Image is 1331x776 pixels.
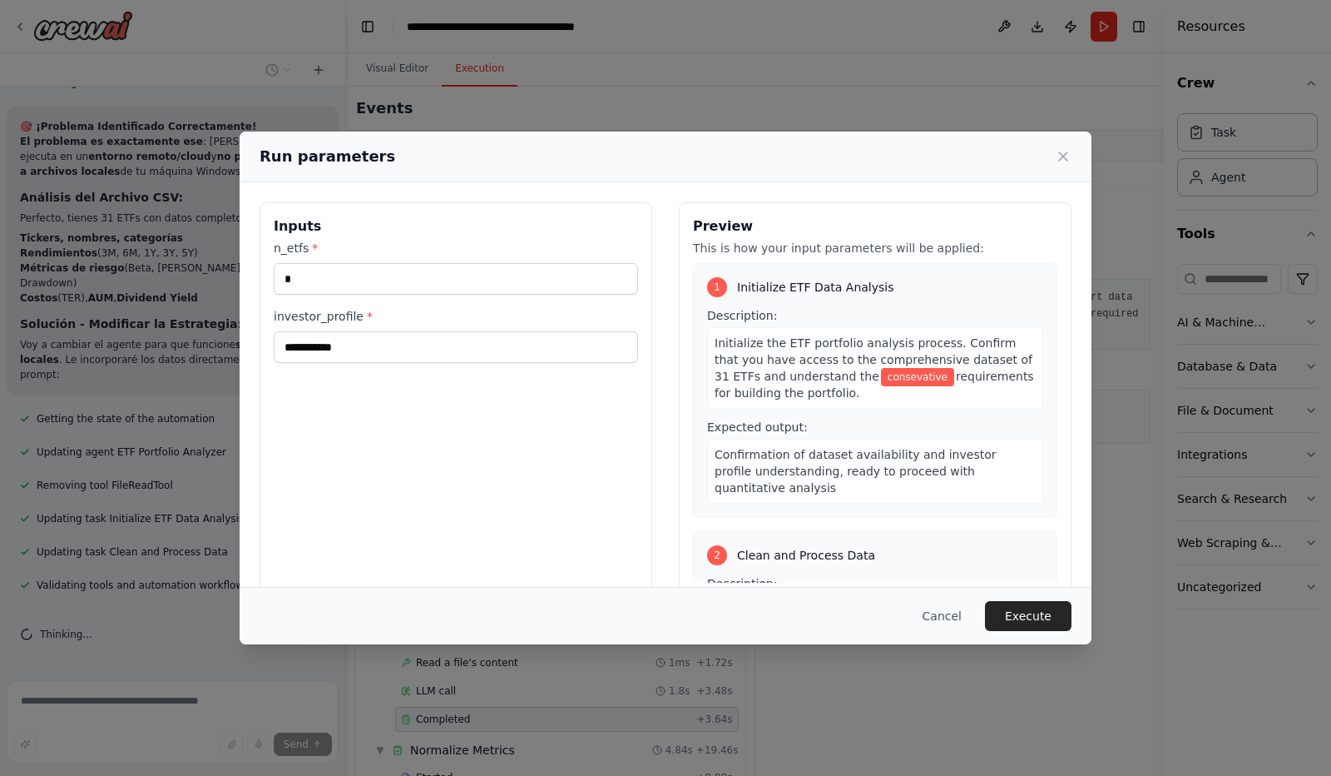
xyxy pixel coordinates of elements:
[737,279,894,296] span: Initialize ETF Data Analysis
[715,448,997,495] span: Confirmation of dataset availability and investor profile understanding, ready to proceed with qu...
[985,601,1071,631] button: Execute
[260,145,395,168] h2: Run parameters
[707,545,727,565] div: 2
[707,309,777,322] span: Description:
[909,601,975,631] button: Cancel
[707,420,808,434] span: Expected output:
[274,308,638,325] label: investor_profile
[737,547,875,564] span: Clean and Process Data
[881,368,954,386] span: Variable: investor_profile
[707,577,777,590] span: Description:
[693,216,1057,236] h3: Preview
[693,240,1057,256] p: This is how your input parameters will be applied:
[274,216,638,236] h3: Inputs
[274,240,638,256] label: n_etfs
[715,336,1032,383] span: Initialize the ETF portfolio analysis process. Confirm that you have access to the comprehensive ...
[707,277,727,297] div: 1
